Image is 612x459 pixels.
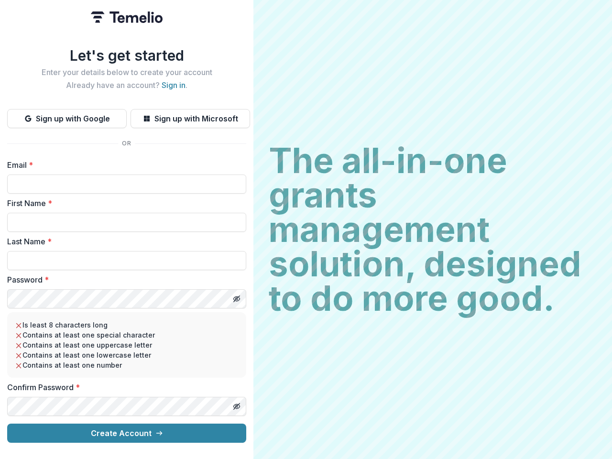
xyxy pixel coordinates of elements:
[162,80,186,90] a: Sign in
[91,11,163,23] img: Temelio
[7,81,246,90] h2: Already have an account? .
[15,340,239,350] li: Contains at least one uppercase letter
[15,360,239,370] li: Contains at least one number
[15,320,239,330] li: Is least 8 characters long
[7,47,246,64] h1: Let's get started
[7,424,246,443] button: Create Account
[7,382,240,393] label: Confirm Password
[229,399,244,414] button: Toggle password visibility
[15,350,239,360] li: Contains at least one lowercase letter
[7,159,240,171] label: Email
[7,274,240,285] label: Password
[15,330,239,340] li: Contains at least one special character
[131,109,250,128] button: Sign up with Microsoft
[229,291,244,306] button: Toggle password visibility
[7,236,240,247] label: Last Name
[7,68,246,77] h2: Enter your details below to create your account
[7,197,240,209] label: First Name
[7,109,127,128] button: Sign up with Google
